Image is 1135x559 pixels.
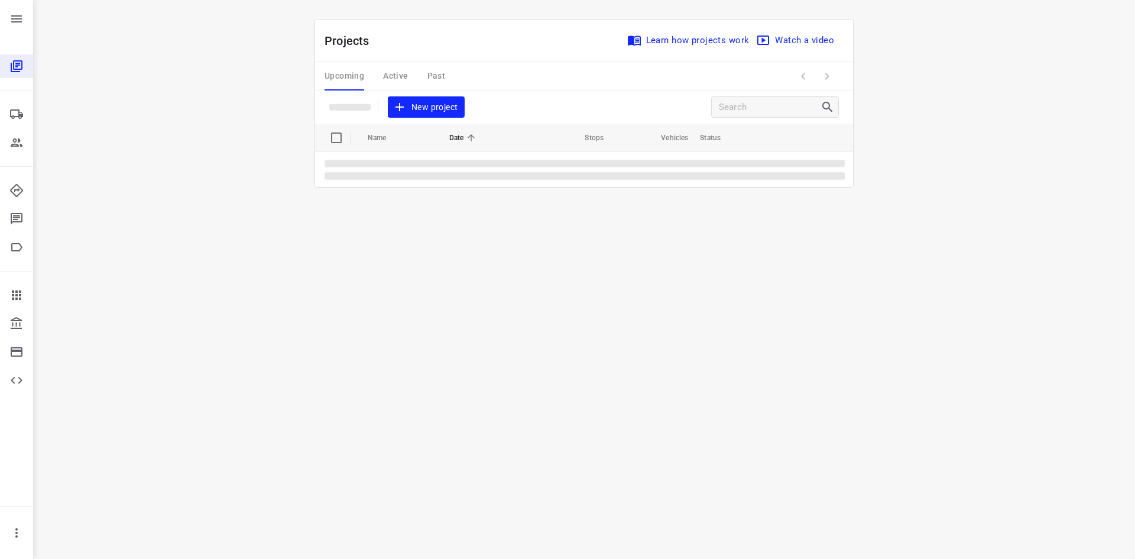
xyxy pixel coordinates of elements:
span: Previous Page [792,64,815,88]
span: Status [700,131,736,145]
span: Next Page [815,64,839,88]
button: New project [388,96,465,118]
span: New project [395,100,458,115]
div: Search [821,100,838,114]
span: Stops [569,131,604,145]
span: Name [368,131,402,145]
span: Vehicles [646,131,688,145]
p: Projects [325,32,379,50]
input: Search projects [719,98,821,117]
span: Date [449,131,479,145]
